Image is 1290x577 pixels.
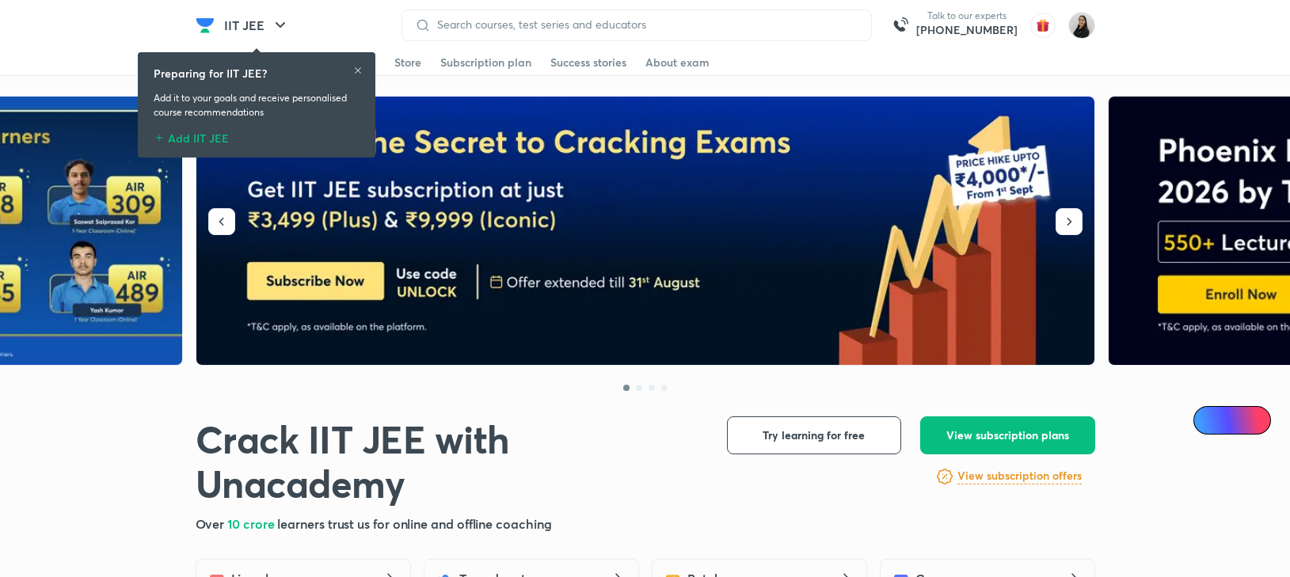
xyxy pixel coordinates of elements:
[550,55,626,70] div: Success stories
[1220,414,1261,427] span: Ai Doubts
[154,65,267,82] h6: Preparing for IIT JEE?
[763,427,865,443] span: Try learning for free
[885,9,916,41] img: call-us
[1193,406,1271,435] a: Ai Doubts
[277,515,551,532] span: learners trust us for online and offline coaching
[957,468,1082,484] h6: View subscription offers
[1030,13,1056,38] img: avatar
[1068,12,1095,39] img: Manisha Gaur
[957,467,1082,486] a: View subscription offers
[440,55,531,70] div: Subscription plan
[196,416,702,505] h1: Crack IIT JEE with Unacademy
[916,22,1018,38] a: [PHONE_NUMBER]
[431,18,858,31] input: Search courses, test series and educators
[1203,414,1216,427] img: Icon
[227,515,277,532] span: 10 crore
[645,50,710,75] a: About exam
[916,9,1018,22] p: Talk to our experts
[550,50,626,75] a: Success stories
[440,50,531,75] a: Subscription plan
[727,416,901,454] button: Try learning for free
[196,16,215,35] img: Company Logo
[196,515,228,532] span: Over
[394,55,421,70] div: Store
[154,91,360,120] p: Add it to your goals and receive personalised course recommendations
[645,55,710,70] div: About exam
[920,416,1095,454] button: View subscription plans
[154,126,360,145] div: Add IIT JEE
[946,427,1069,443] span: View subscription plans
[394,50,421,75] a: Store
[215,9,299,41] button: IIT JEE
